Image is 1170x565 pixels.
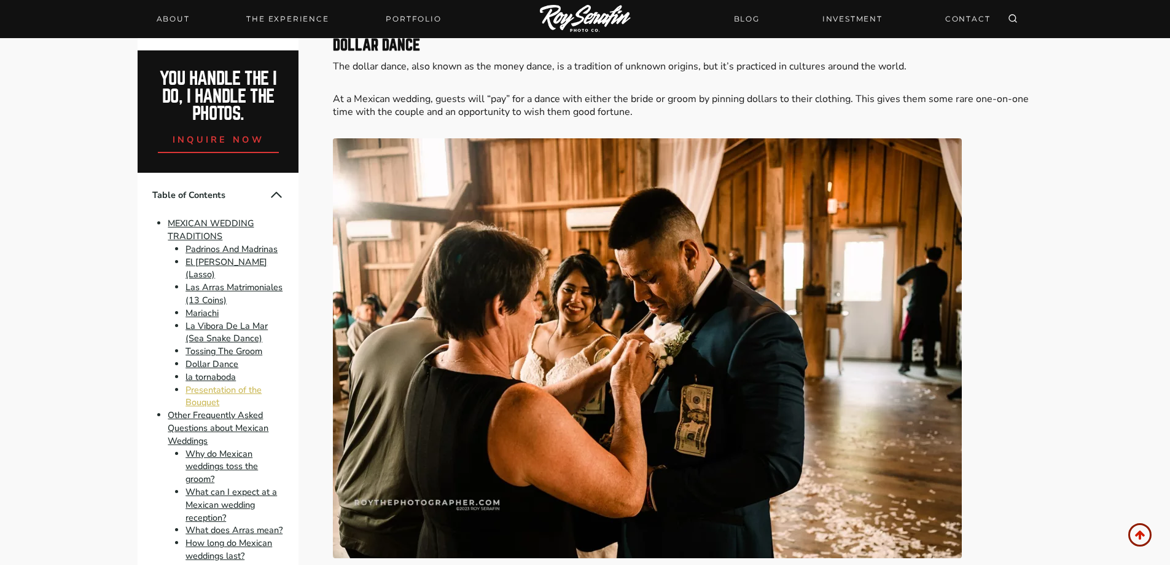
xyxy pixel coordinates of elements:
[185,371,236,383] a: la tornaboda
[168,409,268,447] a: Other Frequently Asked Questions about Mexican Weddings
[185,281,283,306] a: Las Arras Matrimoniales (13 Coins)
[152,189,269,202] span: Table of Contents
[185,345,262,357] a: Tossing The Groom
[173,133,265,146] span: inquire now
[185,486,277,524] a: What can I expect at a Mexican wedding reception?
[938,8,998,30] a: CONTACT
[1128,523,1152,547] a: Scroll to top
[149,10,197,28] a: About
[151,70,286,123] h2: You handle the i do, I handle the photos.
[185,537,272,562] a: How long do Mexican weddings last?
[333,38,420,53] strong: Dollar Dance
[239,10,336,28] a: THE EXPERIENCE
[185,448,258,486] a: Why do Mexican weddings toss the groom?
[333,138,962,558] img: 9 Essential Mexican Wedding Traditions 6
[333,60,1032,73] p: The dollar dance, also known as the money dance, is a tradition of unknown origins, but it’s prac...
[727,8,998,30] nav: Secondary Navigation
[185,358,238,370] a: Dollar Dance
[185,524,283,537] a: What does Arras mean?
[378,10,448,28] a: Portfolio
[1004,10,1021,28] button: View Search Form
[158,123,279,153] a: inquire now
[185,307,219,319] a: Mariachi
[333,93,1032,119] p: At a Mexican wedding, guests will “pay” for a dance with either the bride or groom by pinning dol...
[168,217,254,242] a: MEXICAN WEDDING TRADITIONS
[540,5,631,34] img: Logo of Roy Serafin Photo Co., featuring stylized text in white on a light background, representi...
[185,320,268,345] a: La Vibora De La Mar (Sea Snake Dance)
[269,188,284,202] button: Collapse Table of Contents
[815,8,890,30] a: INVESTMENT
[185,256,267,281] a: El [PERSON_NAME] (Lasso)
[727,8,767,30] a: BLOG
[185,384,262,409] a: Presentation of the Bouquet
[149,10,449,28] nav: Primary Navigation
[185,243,278,255] a: Padrinos And Madrinas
